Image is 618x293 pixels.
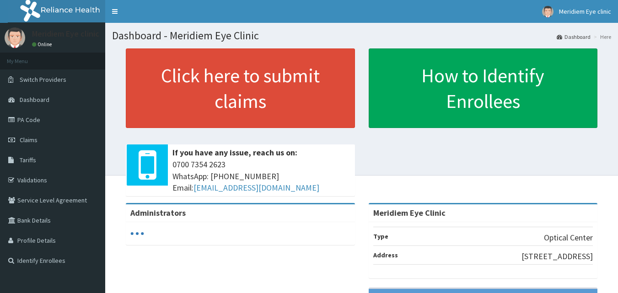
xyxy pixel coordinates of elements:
[130,227,144,240] svg: audio-loading
[557,33,591,41] a: Dashboard
[32,41,54,48] a: Online
[591,33,611,41] li: Here
[193,182,319,193] a: [EMAIL_ADDRESS][DOMAIN_NAME]
[130,208,186,218] b: Administrators
[5,27,25,48] img: User Image
[20,156,36,164] span: Tariffs
[373,208,446,218] strong: Meridiem Eye Clinic
[20,96,49,104] span: Dashboard
[20,75,66,84] span: Switch Providers
[373,251,398,259] b: Address
[542,6,554,17] img: User Image
[126,48,355,128] a: Click here to submit claims
[112,30,611,42] h1: Dashboard - Meridiem Eye Clinic
[172,159,350,194] span: 0700 7354 2623 WhatsApp: [PHONE_NUMBER] Email:
[32,30,99,38] p: Meridiem Eye clinic
[559,7,611,16] span: Meridiem Eye clinic
[521,250,593,262] p: [STREET_ADDRESS]
[172,147,297,158] b: If you have any issue, reach us on:
[544,232,593,244] p: Optical Center
[373,232,388,240] b: Type
[20,136,38,144] span: Claims
[369,48,598,128] a: How to Identify Enrollees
